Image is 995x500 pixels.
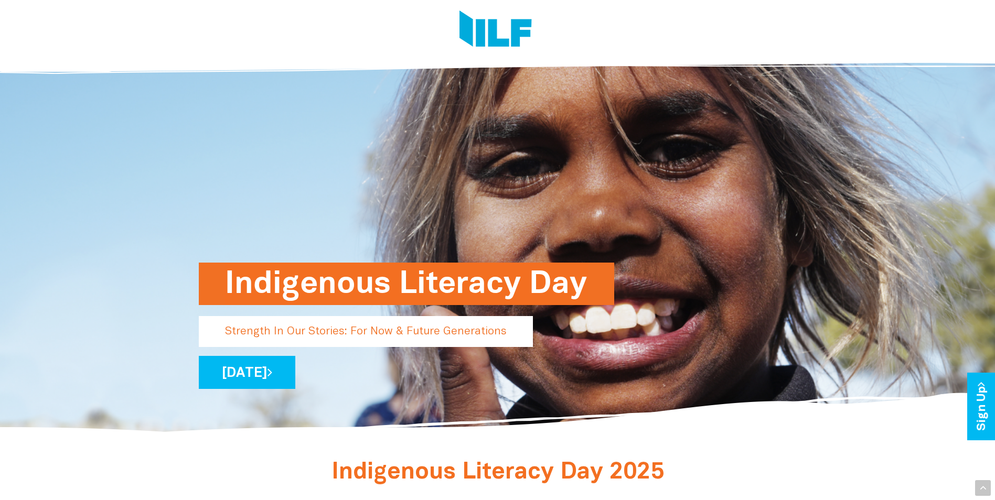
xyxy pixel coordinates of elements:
a: [DATE] [199,356,295,389]
p: Strength In Our Stories: For Now & Future Generations [199,316,533,347]
span: Indigenous Literacy Day 2025 [331,462,664,483]
img: Logo [459,10,532,50]
h1: Indigenous Literacy Day [225,263,588,305]
div: Scroll Back to Top [975,480,991,496]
